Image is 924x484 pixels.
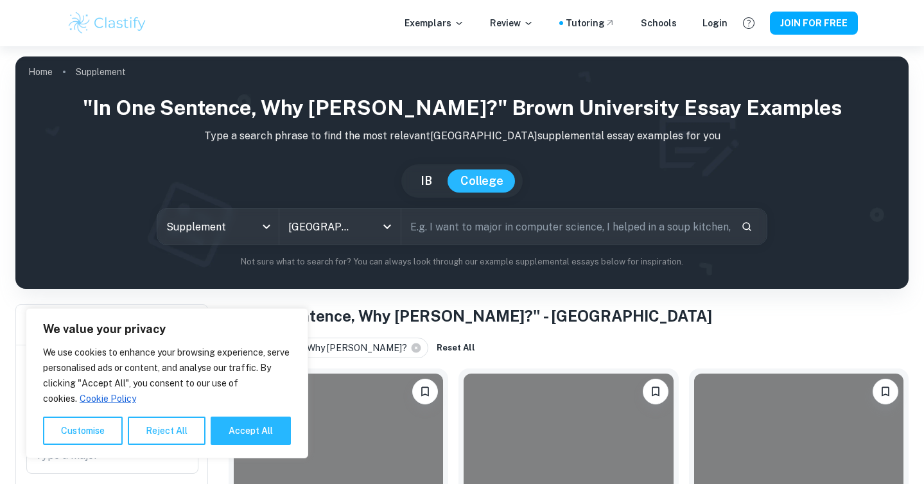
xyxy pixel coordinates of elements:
[211,417,291,445] button: Accept All
[76,65,126,79] p: Supplement
[229,304,909,327] h1: "In one sentence, Why [PERSON_NAME]?" - [GEOGRAPHIC_DATA]
[26,92,898,123] h1: "In one sentence, Why [PERSON_NAME]?" Brown University Essay Examples
[770,12,858,35] button: JOIN FOR FREE
[128,417,205,445] button: Reject All
[67,10,148,36] img: Clastify logo
[26,308,308,458] div: We value your privacy
[702,16,728,30] a: Login
[28,63,53,81] a: Home
[401,209,731,245] input: E.g. I want to major in computer science, I helped in a soup kitchen, I want to join the debate t...
[641,16,677,30] a: Schools
[448,169,516,193] button: College
[408,169,445,193] button: IB
[26,128,898,144] p: Type a search phrase to find the most relevant [GEOGRAPHIC_DATA] supplemental essay examples for you
[229,338,428,358] div: In one sentence, Why [PERSON_NAME]?
[26,255,898,268] p: Not sure what to search for? You can always look through our example supplemental essays below fo...
[237,341,413,355] span: In one sentence, Why [PERSON_NAME]?
[15,56,909,289] img: profile cover
[79,393,137,404] a: Cookie Policy
[43,345,291,406] p: We use cookies to enhance your browsing experience, serve personalised ads or content, and analys...
[378,218,396,236] button: Open
[736,216,758,238] button: Search
[566,16,615,30] a: Tutoring
[405,16,464,30] p: Exemplars
[43,322,291,337] p: We value your privacy
[412,379,438,404] button: Please log in to bookmark exemplars
[643,379,668,404] button: Please log in to bookmark exemplars
[873,379,898,404] button: Please log in to bookmark exemplars
[43,417,123,445] button: Customise
[490,16,534,30] p: Review
[433,338,478,358] button: Reset All
[157,209,279,245] div: Supplement
[738,12,760,34] button: Help and Feedback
